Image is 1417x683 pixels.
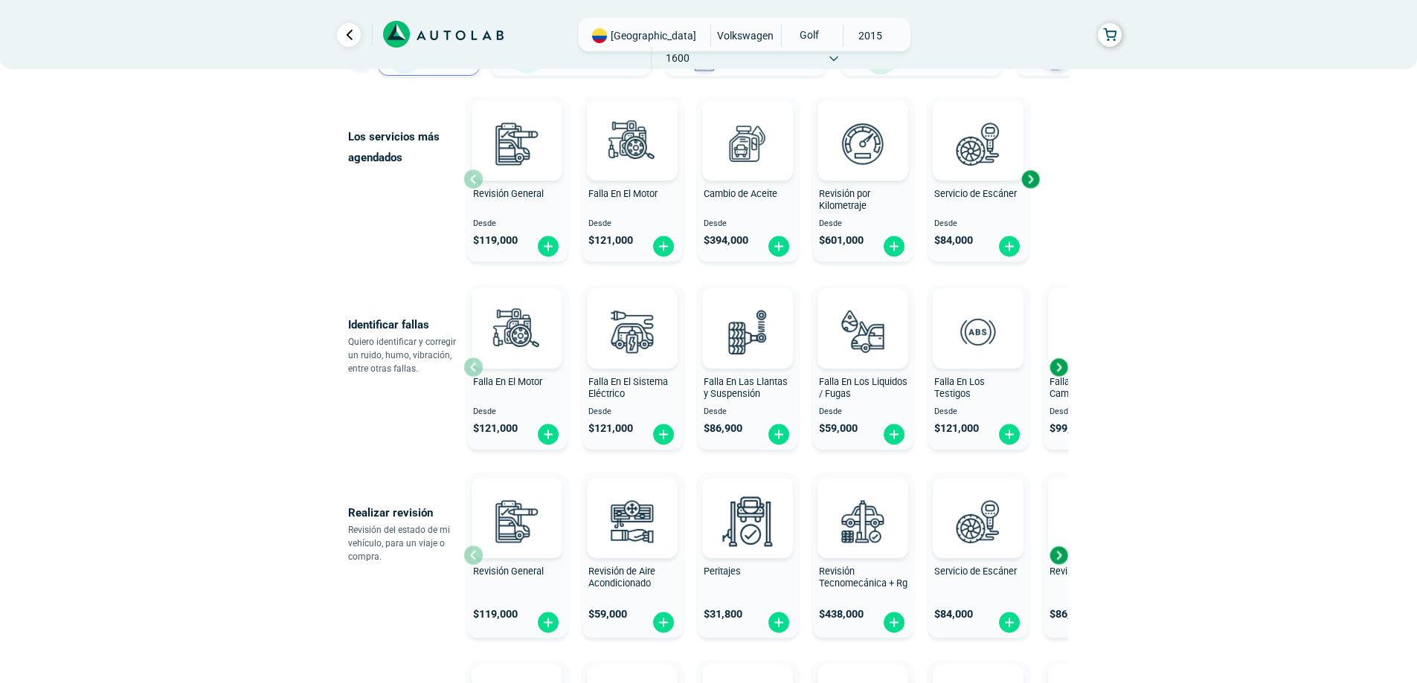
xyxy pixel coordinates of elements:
[956,481,1000,525] img: AD0BCuuxAAAAAElFTkSuQmCC
[934,608,973,621] span: $ 84,000
[715,299,780,364] img: diagnostic_suspension-v3.svg
[348,126,463,168] p: Los servicios más agendados
[882,611,906,634] img: fi_plus-circle2.svg
[813,97,913,262] button: Revisión por Kilometraje Desde $601,000
[704,407,792,417] span: Desde
[1050,422,1088,435] span: $ 99,000
[473,422,518,435] span: $ 121,000
[610,103,655,148] img: AD0BCuuxAAAAAElFTkSuQmCC
[715,111,780,176] img: cambio_de_aceite-v3.svg
[536,611,560,634] img: fi_plus-circle2.svg
[882,235,906,258] img: fi_plus-circle2.svg
[467,97,568,262] button: Revisión General Desde $119,000
[1019,168,1041,190] div: Next slide
[956,291,1000,336] img: AD0BCuuxAAAAAElFTkSuQmCC
[652,47,704,69] span: 1600
[1050,566,1130,577] span: Revisión de Batería
[337,23,361,47] a: Ir al paso anterior
[484,488,550,554] img: revision_general-v3.svg
[473,608,518,621] span: $ 119,000
[588,234,633,247] span: $ 121,000
[588,188,658,199] span: Falla En El Motor
[841,103,885,148] img: AD0BCuuxAAAAAElFTkSuQmCC
[610,291,655,336] img: AD0BCuuxAAAAAElFTkSuQmCC
[819,188,870,212] span: Revisión por Kilometraje
[698,97,798,262] button: Cambio de Aceite Desde $394,000
[600,488,665,554] img: aire_acondicionado-v3.svg
[348,523,463,563] p: Revisión del estado de mi vehículo, para un viaje o compra.
[704,608,742,621] span: $ 31,800
[934,376,985,400] span: Falla En Los Testigos
[934,566,1017,577] span: Servicio de Escáner
[610,481,655,525] img: AD0BCuuxAAAAAElFTkSuQmCC
[588,566,655,589] span: Revisión de Aire Acondicionado
[1061,488,1126,554] img: cambio_bateria-v3.svg
[1047,544,1070,566] div: Next slide
[582,473,683,638] button: Revisión de Aire Acondicionado $59,000
[1047,356,1070,378] div: Next slide
[348,502,463,523] p: Realizar revisión
[704,188,777,199] span: Cambio de Aceite
[467,285,568,450] button: Falla En El Motor Desde $121,000
[473,376,542,387] span: Falla En El Motor
[473,188,544,199] span: Revisión General
[945,488,1011,554] img: escaner-v3.svg
[928,285,1029,450] button: Falla En Los Testigos Desde $121,000
[495,481,539,525] img: AD0BCuuxAAAAAElFTkSuQmCC
[934,188,1017,199] span: Servicio de Escáner
[767,423,791,446] img: fi_plus-circle2.svg
[945,299,1011,364] img: diagnostic_diagnostic_abs-v3.svg
[1044,285,1144,450] button: Falla En La Caja de Cambio Desde $99,000
[813,473,913,638] button: Revisión Tecnomecánica + Rg $438,000
[588,407,677,417] span: Desde
[536,423,560,446] img: fi_plus-circle2.svg
[473,407,562,417] span: Desde
[473,234,518,247] span: $ 119,000
[582,285,683,450] button: Falla En El Sistema Eléctrico Desde $121,000
[1050,407,1138,417] span: Desde
[767,235,791,258] img: fi_plus-circle2.svg
[934,422,979,435] span: $ 121,000
[588,608,627,621] span: $ 59,000
[997,611,1021,634] img: fi_plus-circle2.svg
[928,97,1029,262] button: Servicio de Escáner Desde $84,000
[725,291,770,336] img: AD0BCuuxAAAAAElFTkSuQmCC
[934,407,1023,417] span: Desde
[830,299,896,364] img: diagnostic_gota-de-sangre-v3.svg
[588,219,677,229] span: Desde
[725,103,770,148] img: AD0BCuuxAAAAAElFTkSuQmCC
[1050,608,1088,621] span: $ 86,900
[1050,376,1128,400] span: Falla En La Caja de Cambio
[495,291,539,336] img: AD0BCuuxAAAAAElFTkSuQmCC
[348,314,463,335] p: Identificar fallas
[945,111,1011,176] img: escaner-v3.svg
[725,481,770,525] img: AD0BCuuxAAAAAElFTkSuQmCC
[473,219,562,229] span: Desde
[611,28,696,43] span: [GEOGRAPHIC_DATA]
[717,25,774,47] span: VOLKSWAGEN
[473,566,544,577] span: Revisión General
[956,103,1000,148] img: AD0BCuuxAAAAAElFTkSuQmCC
[813,285,913,450] button: Falla En Los Liquidos / Fugas Desde $59,000
[467,473,568,638] button: Revisión General $119,000
[1044,473,1144,638] button: Revisión de Batería $86,900
[582,97,683,262] button: Falla En El Motor Desde $121,000
[997,423,1021,446] img: fi_plus-circle2.svg
[882,423,906,446] img: fi_plus-circle2.svg
[652,235,675,258] img: fi_plus-circle2.svg
[819,376,907,400] span: Falla En Los Liquidos / Fugas
[782,25,835,45] span: GOLF
[592,28,607,43] img: Flag of COLOMBIA
[652,423,675,446] img: fi_plus-circle2.svg
[495,103,539,148] img: AD0BCuuxAAAAAElFTkSuQmCC
[698,285,798,450] button: Falla En Las Llantas y Suspensión Desde $86,900
[997,235,1021,258] img: fi_plus-circle2.svg
[819,608,864,621] span: $ 438,000
[928,473,1029,638] button: Servicio de Escáner $84,000
[934,219,1023,229] span: Desde
[841,481,885,525] img: AD0BCuuxAAAAAElFTkSuQmCC
[698,473,798,638] button: Peritajes $31,800
[704,376,788,400] span: Falla En Las Llantas y Suspensión
[652,611,675,634] img: fi_plus-circle2.svg
[767,611,791,634] img: fi_plus-circle2.svg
